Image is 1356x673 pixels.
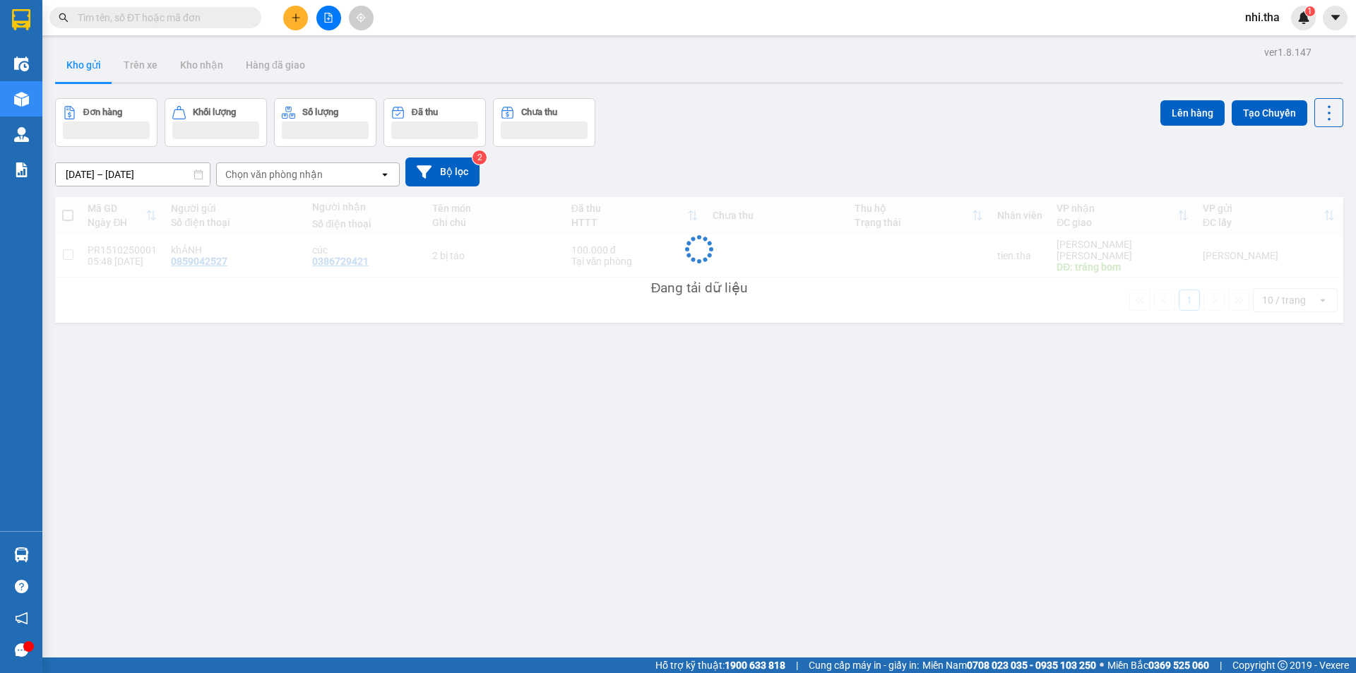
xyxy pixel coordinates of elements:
[169,48,234,82] button: Kho nhận
[55,98,157,147] button: Đơn hàng
[15,612,28,625] span: notification
[78,10,244,25] input: Tìm tên, số ĐT hoặc mã đơn
[283,6,308,30] button: plus
[922,657,1096,673] span: Miền Nam
[796,657,798,673] span: |
[1160,100,1225,126] button: Lên hàng
[83,107,122,117] div: Đơn hàng
[1107,657,1209,673] span: Miền Bắc
[302,107,338,117] div: Số lượng
[1323,6,1348,30] button: caret-down
[112,48,169,82] button: Trên xe
[356,13,366,23] span: aim
[1329,11,1342,24] span: caret-down
[316,6,341,30] button: file-add
[59,13,69,23] span: search
[1305,6,1315,16] sup: 1
[1220,657,1222,673] span: |
[55,48,112,82] button: Kho gửi
[12,9,30,30] img: logo-vxr
[521,107,557,117] div: Chưa thu
[809,657,919,673] span: Cung cấp máy in - giấy in:
[1307,6,1312,16] span: 1
[1100,662,1104,668] span: ⚪️
[967,660,1096,671] strong: 0708 023 035 - 0935 103 250
[234,48,316,82] button: Hàng đã giao
[291,13,301,23] span: plus
[412,107,438,117] div: Đã thu
[1232,100,1307,126] button: Tạo Chuyến
[655,657,785,673] span: Hỗ trợ kỹ thuật:
[274,98,376,147] button: Số lượng
[725,660,785,671] strong: 1900 633 818
[14,162,29,177] img: solution-icon
[1234,8,1291,26] span: nhi.tha
[349,6,374,30] button: aim
[1264,44,1312,60] div: ver 1.8.147
[383,98,486,147] button: Đã thu
[472,150,487,165] sup: 2
[225,167,323,181] div: Chọn văn phòng nhận
[14,127,29,142] img: warehouse-icon
[323,13,333,23] span: file-add
[493,98,595,147] button: Chưa thu
[651,278,748,299] div: Đang tải dữ liệu
[1148,660,1209,671] strong: 0369 525 060
[193,107,236,117] div: Khối lượng
[15,580,28,593] span: question-circle
[15,643,28,657] span: message
[379,169,391,180] svg: open
[1297,11,1310,24] img: icon-new-feature
[14,547,29,562] img: warehouse-icon
[1278,660,1287,670] span: copyright
[14,56,29,71] img: warehouse-icon
[165,98,267,147] button: Khối lượng
[56,163,210,186] input: Select a date range.
[405,157,480,186] button: Bộ lọc
[14,92,29,107] img: warehouse-icon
